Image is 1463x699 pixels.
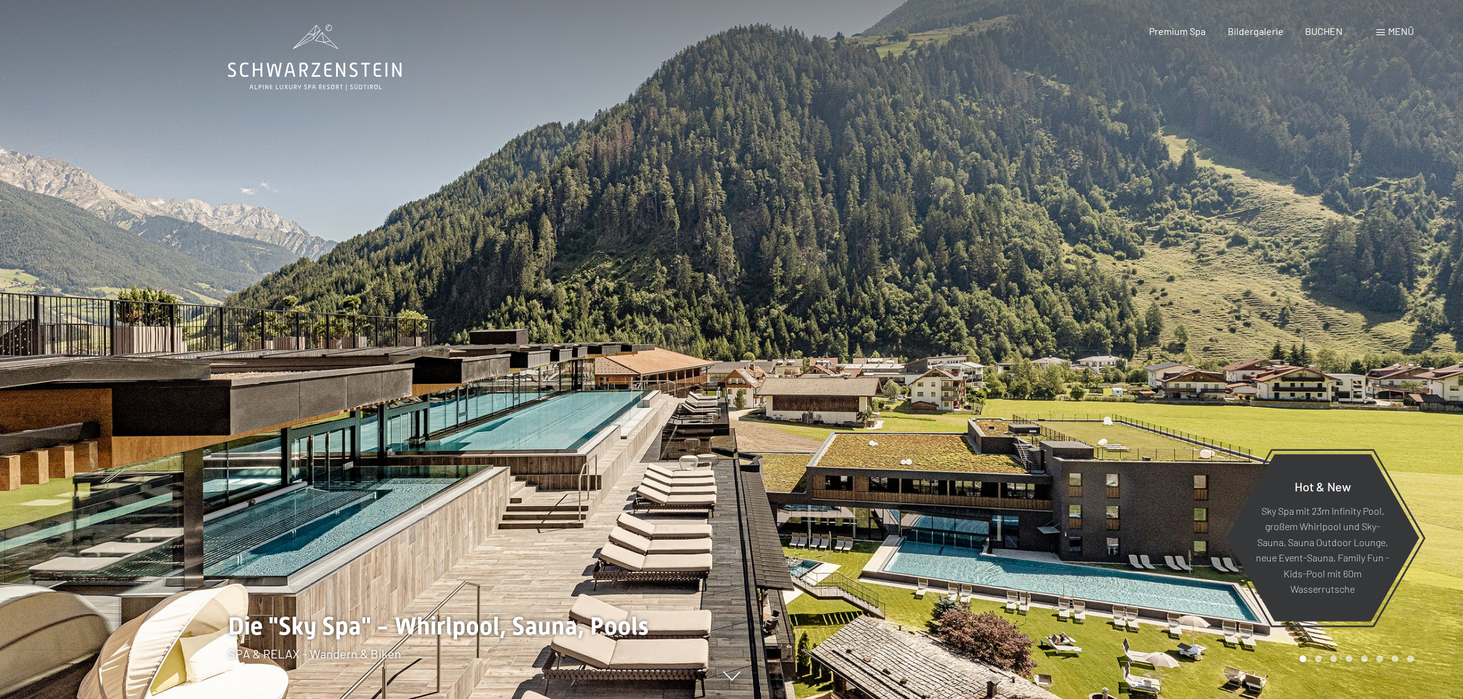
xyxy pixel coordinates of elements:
div: Carousel Page 8 [1407,655,1414,662]
a: Hot & New Sky Spa mit 23m Infinity Pool, großem Whirlpool und Sky-Sauna, Sauna Outdoor Lounge, ne... [1225,453,1420,622]
div: Carousel Page 3 [1330,655,1337,662]
div: Carousel Pagination [1295,655,1414,662]
a: Bildergalerie [1228,25,1284,37]
div: Carousel Page 5 [1361,655,1368,662]
span: Menü [1388,25,1414,37]
a: Premium Spa [1149,25,1206,37]
p: Sky Spa mit 23m Infinity Pool, großem Whirlpool und Sky-Sauna, Sauna Outdoor Lounge, neue Event-S... [1256,502,1389,597]
div: Carousel Page 4 [1346,655,1352,662]
a: BUCHEN [1305,25,1343,37]
div: Carousel Page 1 (Current Slide) [1300,655,1306,662]
div: Carousel Page 2 [1315,655,1322,662]
span: Hot & New [1295,478,1351,493]
div: Carousel Page 7 [1392,655,1398,662]
div: Carousel Page 6 [1376,655,1383,662]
